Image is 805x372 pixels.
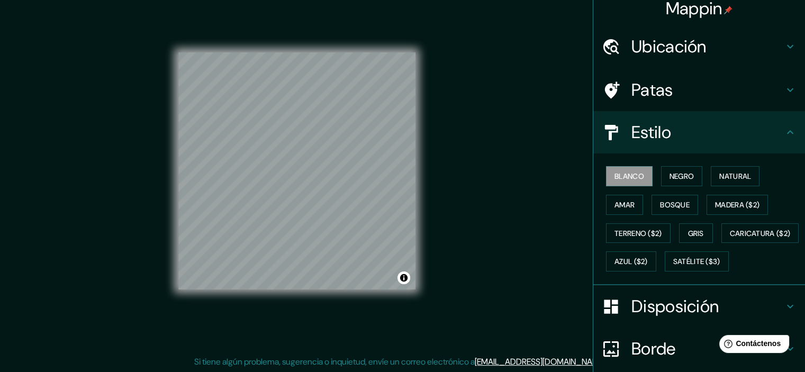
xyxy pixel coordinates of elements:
iframe: Lanzador de widgets de ayuda [711,331,793,360]
div: Estilo [593,111,805,153]
div: Patas [593,69,805,111]
canvas: Mapa [178,52,415,289]
font: Estilo [631,121,671,143]
font: Borde [631,338,676,360]
button: Caricatura ($2) [721,223,799,243]
font: Caricatura ($2) [730,229,791,238]
div: Ubicación [593,25,805,68]
button: Satélite ($3) [665,251,729,271]
font: Natural [719,171,751,181]
button: Activar o desactivar atribución [397,271,410,284]
font: Blanco [614,171,644,181]
font: Disposición [631,295,719,317]
font: Terreno ($2) [614,229,662,238]
font: Satélite ($3) [673,257,720,267]
font: Si tiene algún problema, sugerencia o inquietud, envíe un correo electrónico a [194,356,475,367]
font: Azul ($2) [614,257,648,267]
button: Bosque [652,195,698,215]
font: Bosque [660,200,690,210]
button: Azul ($2) [606,251,656,271]
font: Gris [688,229,704,238]
font: Patas [631,79,673,101]
button: Terreno ($2) [606,223,671,243]
button: Amar [606,195,643,215]
a: [EMAIL_ADDRESS][DOMAIN_NAME] [475,356,605,367]
button: Blanco [606,166,653,186]
font: Ubicación [631,35,707,58]
img: pin-icon.png [724,6,732,14]
div: Borde [593,328,805,370]
font: Amar [614,200,635,210]
div: Disposición [593,285,805,328]
button: Gris [679,223,713,243]
button: Madera ($2) [707,195,768,215]
button: Natural [711,166,759,186]
font: Negro [670,171,694,181]
font: Madera ($2) [715,200,759,210]
button: Negro [661,166,703,186]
